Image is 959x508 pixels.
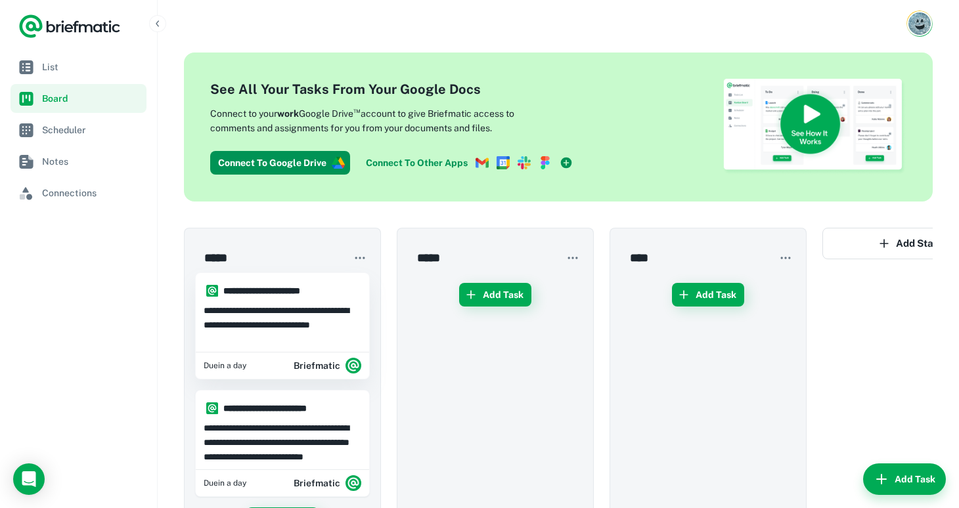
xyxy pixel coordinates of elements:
[210,151,350,175] button: Connect To Google Drive
[294,476,340,490] h6: Briefmatic
[11,179,146,207] a: Connections
[13,463,45,495] div: Open Intercom Messenger
[42,186,141,200] span: Connections
[42,123,141,137] span: Scheduler
[210,79,578,99] h4: See All Your Tasks From Your Google Docs
[18,13,121,39] a: Logo
[346,475,361,491] img: system.png
[42,60,141,74] span: List
[11,53,146,81] a: List
[459,283,531,307] button: Add Task
[863,463,946,495] button: Add Task
[206,285,218,297] img: https://app.briefmatic.com/assets/integrations/system.png
[204,360,246,371] span: Friday, Sep 26
[11,116,146,144] a: Scheduler
[361,151,578,175] a: Connect To Other Apps
[672,283,744,307] button: Add Task
[11,147,146,176] a: Notes
[11,84,146,113] a: Board
[42,154,141,169] span: Notes
[210,104,558,135] p: Connect to your Google Drive account to give Briefmatic access to comments and assignments for yo...
[346,358,361,373] img: system.png
[204,477,246,489] span: Friday, Sep 26
[908,12,931,35] img: Travis Hayes
[277,108,299,119] b: work
[294,352,361,379] div: Briefmatic
[294,470,361,496] div: Briefmatic
[294,358,340,373] h6: Briefmatic
[42,91,141,106] span: Board
[723,79,906,175] img: See How Briefmatic Works
[353,106,361,115] sup: ™
[206,402,218,414] img: https://app.briefmatic.com/assets/integrations/system.png
[906,11,933,37] button: Account button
